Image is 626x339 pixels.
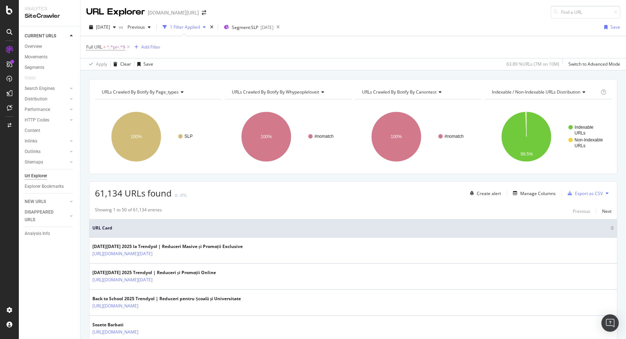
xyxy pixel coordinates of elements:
[102,89,179,95] span: URLs Crawled By Botify By page_types
[25,230,50,237] div: Analysis Info
[209,24,215,31] div: times
[25,148,68,156] a: Outlinks
[175,194,178,197] img: Equal
[25,32,68,40] a: CURRENT URLS
[160,21,209,33] button: 1 Filter Applied
[25,230,75,237] a: Analysis Info
[25,127,75,135] a: Content
[25,85,68,92] a: Search Engines
[86,6,145,18] div: URL Explorer
[492,89,580,95] span: Indexable / Non-Indexable URLs distribution
[134,58,153,70] button: Save
[92,269,216,276] div: [DATE][DATE] 2025 Trendyol | Reduceri și Promoții Online
[25,183,75,190] a: Explorer Bookmarks
[521,152,533,157] text: 99.5%
[602,208,612,214] div: Next
[25,116,49,124] div: HTTP Codes
[601,21,620,33] button: Save
[601,314,619,332] div: Open Intercom Messenger
[103,44,106,50] span: ≠
[25,137,68,145] a: Inlinks
[25,208,68,224] a: DISAPPEARED URLS
[25,6,74,12] div: Analytics
[314,134,334,139] text: #nomatch
[445,134,464,139] text: #nomatch
[96,24,110,30] span: 2025 Sep. 2nd
[92,225,609,231] span: URL Card
[120,61,131,67] div: Clear
[131,134,142,139] text: 100%
[506,61,559,67] div: 63.89 % URLs ( 7M on 10M )
[125,21,154,33] button: Previous
[25,158,43,166] div: Sitemaps
[92,295,241,302] div: Back to School 2025 Trendyol | Reduceri pentru Școală și Universitate
[485,105,612,168] div: A chart.
[92,250,153,257] a: [URL][DOMAIN_NAME][DATE]
[95,207,162,215] div: Showing 1 to 50 of 61,134 entries
[575,143,585,148] text: URLs
[602,207,612,215] button: Next
[132,43,160,51] button: Add Filter
[25,127,40,135] div: Content
[96,61,107,67] div: Apply
[25,43,75,50] a: Overview
[25,198,68,206] a: NEW URLS
[260,24,274,30] div: [DATE]
[25,198,46,206] div: NEW URLS
[510,189,556,198] button: Manage Columns
[355,105,481,168] svg: A chart.
[92,243,243,250] div: [DATE][DATE] 2025 la Trendyol | Reduceri Masive și Promoții Exclusive
[92,276,153,284] a: [URL][DOMAIN_NAME][DATE]
[566,58,620,70] button: Switch to Advanced Mode
[391,134,402,139] text: 100%
[179,192,187,198] div: -0%
[119,24,125,30] span: vs
[25,12,74,20] div: SiteCrawler
[573,207,590,215] button: Previous
[25,148,41,156] div: Outlinks
[86,44,102,50] span: Full URL
[467,187,501,199] button: Create alert
[25,95,47,103] div: Distribution
[551,6,620,18] input: Find a URL
[25,32,56,40] div: CURRENT URLS
[25,137,37,145] div: Inlinks
[232,89,319,95] span: URLs Crawled By Botify By whypeopleloveit
[92,328,138,336] a: [URL][DOMAIN_NAME]
[491,86,599,98] h4: Indexable / Non-Indexable URLs Distribution
[86,21,119,33] button: [DATE]
[232,24,258,30] span: Segment: SLP
[477,190,501,197] div: Create alert
[360,86,475,98] h4: URLs Crawled By Botify By canontest
[95,105,221,168] svg: A chart.
[610,24,620,30] div: Save
[25,183,64,190] div: Explorer Bookmarks
[575,137,603,142] text: Non-Indexable
[141,44,160,50] div: Add Filter
[565,187,603,199] button: Export as CSV
[184,134,193,139] text: SLP
[575,125,593,130] text: Indexable
[100,86,215,98] h4: URLs Crawled By Botify By page_types
[25,64,44,71] div: Segments
[261,134,272,139] text: 100%
[25,208,61,224] div: DISAPPEARED URLS
[25,53,75,61] a: Movements
[25,172,75,180] a: Url Explorer
[25,95,68,103] a: Distribution
[575,190,603,197] div: Export as CSV
[221,21,274,33] button: Segment:SLP[DATE]
[573,208,590,214] div: Previous
[25,172,47,180] div: Url Explorer
[202,10,206,15] div: arrow-right-arrow-left
[230,86,345,98] h4: URLs Crawled By Botify By whypeopleloveit
[225,105,351,168] div: A chart.
[25,106,68,113] a: Performance
[92,322,170,328] div: Sosete Barbati
[520,190,556,197] div: Manage Columns
[110,58,131,70] button: Clear
[25,74,36,82] div: Visits
[25,53,47,61] div: Movements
